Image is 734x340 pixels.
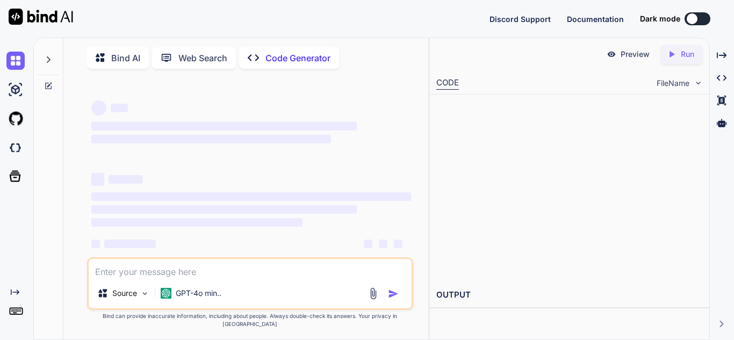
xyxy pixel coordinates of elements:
p: Run [681,49,694,60]
p: Bind can provide inaccurate information, including about people. Always double-check its answers.... [87,312,413,328]
span: Documentation [567,15,624,24]
img: chat [6,52,25,70]
span: ‌ [91,100,106,115]
span: ‌ [91,192,411,201]
img: Pick Models [140,289,149,298]
span: ‌ [104,240,156,248]
img: preview [607,49,616,59]
span: ‌ [394,240,402,248]
button: Documentation [567,13,624,25]
img: Bind AI [9,9,73,25]
p: Source [112,288,137,299]
img: ai-studio [6,81,25,99]
span: ‌ [91,205,357,214]
p: Bind AI [111,52,140,64]
span: ‌ [111,104,128,112]
img: attachment [367,287,379,300]
span: ‌ [109,175,143,184]
span: ‌ [91,240,100,248]
img: icon [388,288,399,299]
img: githubLight [6,110,25,128]
p: GPT-4o min.. [176,288,221,299]
span: Discord Support [490,15,551,24]
h2: OUTPUT [430,283,709,308]
span: ‌ [91,218,303,227]
span: ‌ [91,173,104,186]
div: CODE [436,77,459,90]
span: ‌ [379,240,387,248]
button: Discord Support [490,13,551,25]
img: darkCloudIdeIcon [6,139,25,157]
p: Preview [621,49,650,60]
span: ‌ [364,240,372,248]
span: FileName [657,78,689,89]
img: chevron down [694,78,703,88]
span: ‌ [91,122,357,131]
span: Dark mode [640,13,680,24]
p: Code Generator [265,52,330,64]
p: Web Search [178,52,227,64]
img: GPT-4o mini [161,288,171,299]
span: ‌ [91,135,331,143]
